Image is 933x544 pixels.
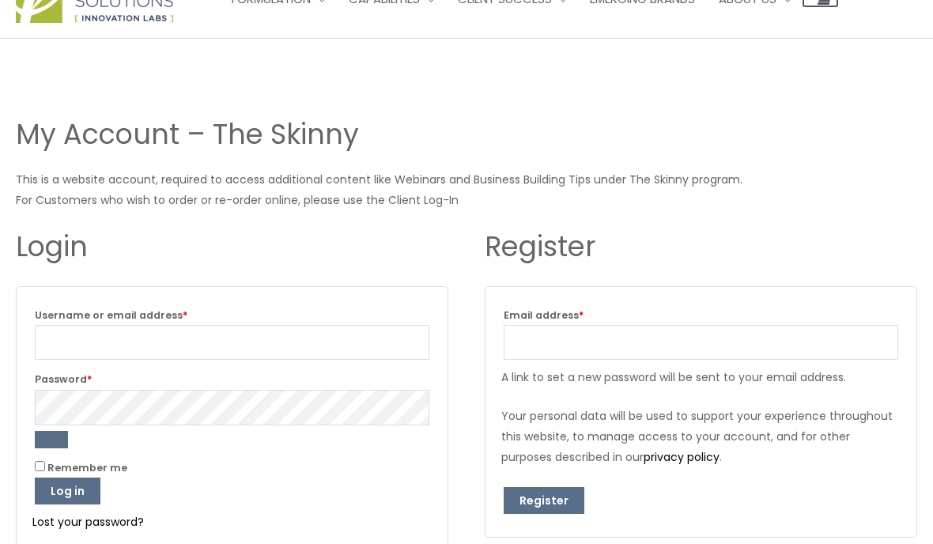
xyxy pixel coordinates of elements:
h2: Login [16,229,448,265]
button: Register [504,487,584,514]
a: Lost your password? [32,514,144,530]
label: Password [35,369,429,389]
h1: My Account – The Skinny [16,115,917,153]
button: Log in [35,478,100,504]
input: Remember me [35,461,45,471]
label: Email address [504,305,898,325]
h2: Register [485,229,917,265]
p: Your personal data will be used to support your experience throughout this website, to manage acc... [501,406,901,467]
label: Username or email address [35,305,429,325]
p: This is a website account, required to access additional content like Webinars and Business Build... [16,169,917,210]
a: privacy policy [644,449,720,465]
p: A link to set a new password will be sent to your email address. [501,367,901,387]
button: Show password [35,431,68,448]
span: Remember me [47,461,127,474]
